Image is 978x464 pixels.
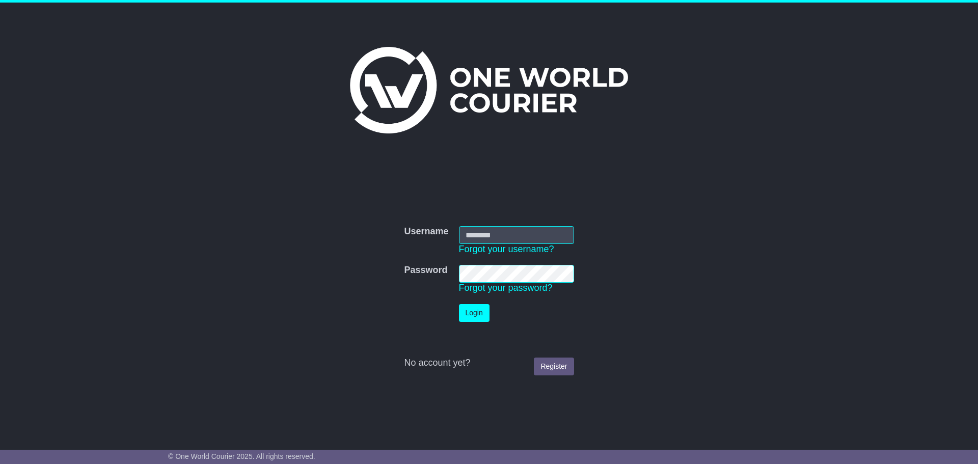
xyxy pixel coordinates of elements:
label: Username [404,226,448,237]
div: No account yet? [404,358,574,369]
label: Password [404,265,447,276]
button: Login [459,304,490,322]
a: Forgot your password? [459,283,553,293]
a: Forgot your username? [459,244,554,254]
a: Register [534,358,574,375]
span: © One World Courier 2025. All rights reserved. [168,452,315,460]
img: One World [350,47,628,133]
